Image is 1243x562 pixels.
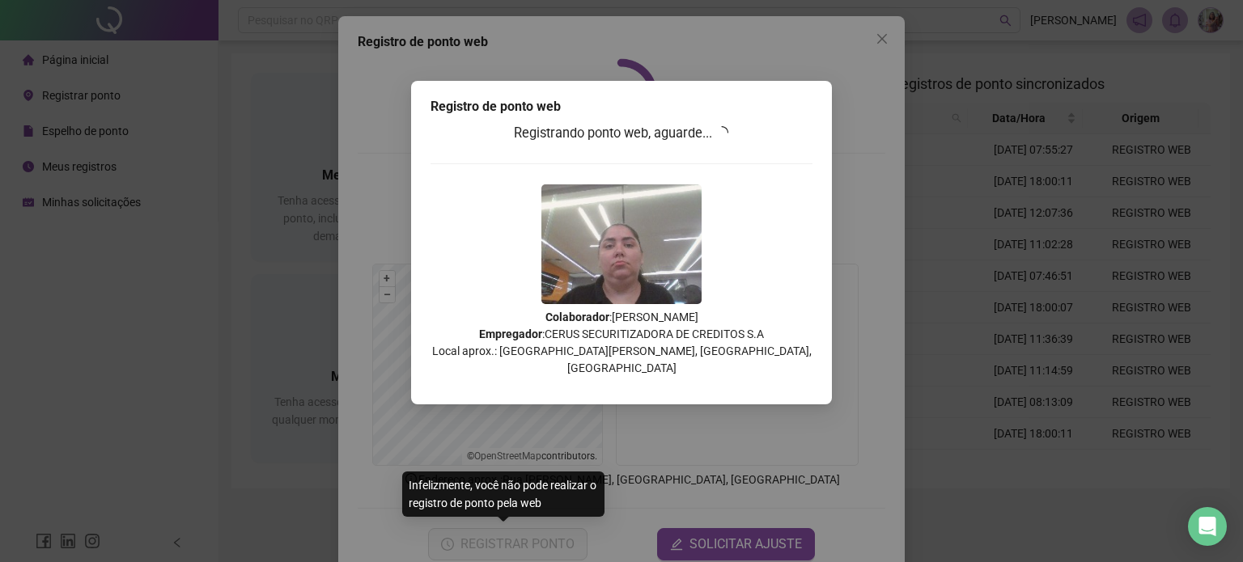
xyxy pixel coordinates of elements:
p: : [PERSON_NAME] : CERUS SECURITIZADORA DE CREDITOS S.A Local aprox.: [GEOGRAPHIC_DATA][PERSON_NAM... [431,309,812,377]
strong: Empregador [479,327,542,340]
div: Infelizmente, você não pode realizar o registro de ponto pela web [402,471,605,517]
div: Registro de ponto web [431,97,812,116]
img: 9k= [541,184,702,304]
div: Open Intercom Messenger [1188,507,1227,546]
strong: Colaborador [545,311,609,323]
span: loading [713,123,732,142]
h3: Registrando ponto web, aguarde... [431,123,812,144]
